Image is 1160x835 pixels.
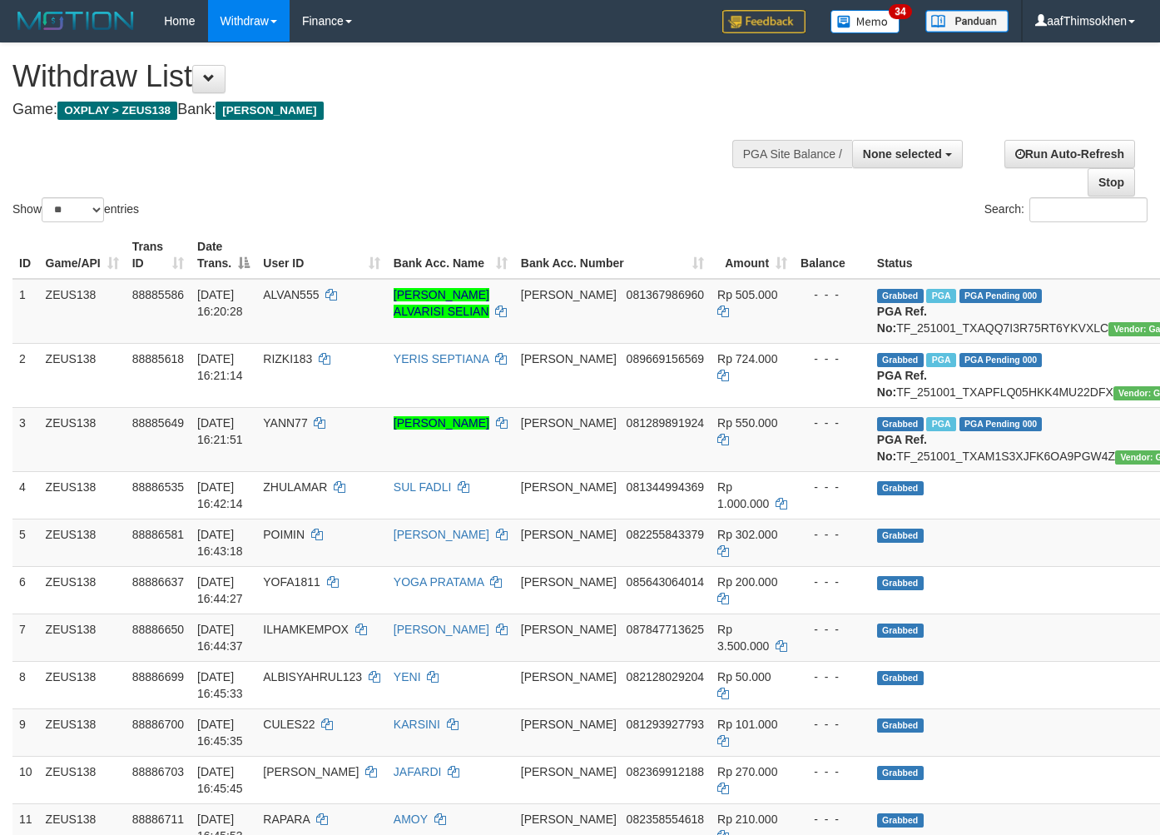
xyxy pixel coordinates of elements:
[263,765,359,778] span: [PERSON_NAME]
[263,416,307,430] span: YANN77
[39,614,126,661] td: ZEUS138
[39,279,126,344] td: ZEUS138
[263,288,319,301] span: ALVAN555
[132,352,184,365] span: 88885618
[132,718,184,731] span: 88886700
[877,671,924,685] span: Grabbed
[521,718,617,731] span: [PERSON_NAME]
[627,352,704,365] span: Copy 089669156569 to clipboard
[801,668,864,685] div: - - -
[863,147,942,161] span: None selected
[1004,140,1135,168] a: Run Auto-Refresh
[717,352,777,365] span: Rp 724.000
[717,480,769,510] span: Rp 1.000.000
[717,623,769,653] span: Rp 3.500.000
[394,352,488,365] a: YERIS SEPTIANA
[877,289,924,303] span: Grabbed
[12,102,756,118] h4: Game: Bank:
[877,433,927,463] b: PGA Ref. No:
[717,718,777,731] span: Rp 101.000
[39,231,126,279] th: Game/API: activate to sort column ascending
[394,416,489,430] a: [PERSON_NAME]
[877,813,924,828] span: Grabbed
[521,813,617,826] span: [PERSON_NAME]
[132,670,184,683] span: 88886699
[394,480,452,494] a: SUL FADLI
[521,528,617,541] span: [PERSON_NAME]
[263,575,320,589] span: YOFA1811
[801,350,864,367] div: - - -
[959,289,1043,303] span: PGA Pending
[801,621,864,638] div: - - -
[877,417,924,431] span: Grabbed
[12,756,39,803] td: 10
[1088,168,1135,196] a: Stop
[717,528,777,541] span: Rp 302.000
[521,352,617,365] span: [PERSON_NAME]
[521,480,617,494] span: [PERSON_NAME]
[830,10,900,33] img: Button%20Memo.svg
[197,575,243,605] span: [DATE] 16:44:27
[717,416,777,430] span: Rp 550.000
[263,623,349,636] span: ILHAMKEMPOX
[794,231,870,279] th: Balance
[12,407,39,471] td: 3
[39,471,126,519] td: ZEUS138
[39,519,126,566] td: ZEUS138
[877,481,924,495] span: Grabbed
[801,763,864,780] div: - - -
[394,623,489,636] a: [PERSON_NAME]
[39,343,126,407] td: ZEUS138
[39,708,126,756] td: ZEUS138
[39,566,126,614] td: ZEUS138
[39,756,126,803] td: ZEUS138
[627,288,704,301] span: Copy 081367986960 to clipboard
[877,369,927,399] b: PGA Ref. No:
[256,231,387,279] th: User ID: activate to sort column ascending
[132,288,184,301] span: 88885586
[132,528,184,541] span: 88886581
[801,286,864,303] div: - - -
[732,140,852,168] div: PGA Site Balance /
[722,10,806,33] img: Feedback.jpg
[627,623,704,636] span: Copy 087847713625 to clipboard
[394,718,440,731] a: KARSINI
[12,519,39,566] td: 5
[394,765,442,778] a: JAFARDI
[801,479,864,495] div: - - -
[197,416,243,446] span: [DATE] 16:21:51
[711,231,794,279] th: Amount: activate to sort column ascending
[801,811,864,828] div: - - -
[801,716,864,733] div: - - -
[627,670,704,683] span: Copy 082128029204 to clipboard
[197,670,243,700] span: [DATE] 16:45:33
[877,718,924,733] span: Grabbed
[57,102,177,120] span: OXPLAY > ZEUS138
[197,528,243,558] span: [DATE] 16:43:18
[926,289,955,303] span: Marked by aafanarl
[12,197,139,222] label: Show entries
[12,343,39,407] td: 2
[877,576,924,590] span: Grabbed
[521,765,617,778] span: [PERSON_NAME]
[197,352,243,382] span: [DATE] 16:21:14
[394,288,489,318] a: [PERSON_NAME] ALVARISI SELIAN
[627,528,704,541] span: Copy 082255843379 to clipboard
[12,471,39,519] td: 4
[12,8,139,33] img: MOTION_logo.png
[263,528,305,541] span: POIMIN
[959,417,1043,431] span: PGA Pending
[132,765,184,778] span: 88886703
[126,231,191,279] th: Trans ID: activate to sort column ascending
[394,813,428,826] a: AMOY
[926,353,955,367] span: Marked by aafanarl
[717,575,777,589] span: Rp 200.000
[191,231,256,279] th: Date Trans.: activate to sort column descending
[1029,197,1148,222] input: Search:
[801,574,864,590] div: - - -
[197,765,243,795] span: [DATE] 16:45:45
[197,718,243,748] span: [DATE] 16:45:35
[984,197,1148,222] label: Search:
[132,623,184,636] span: 88886650
[627,813,704,826] span: Copy 082358554618 to clipboard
